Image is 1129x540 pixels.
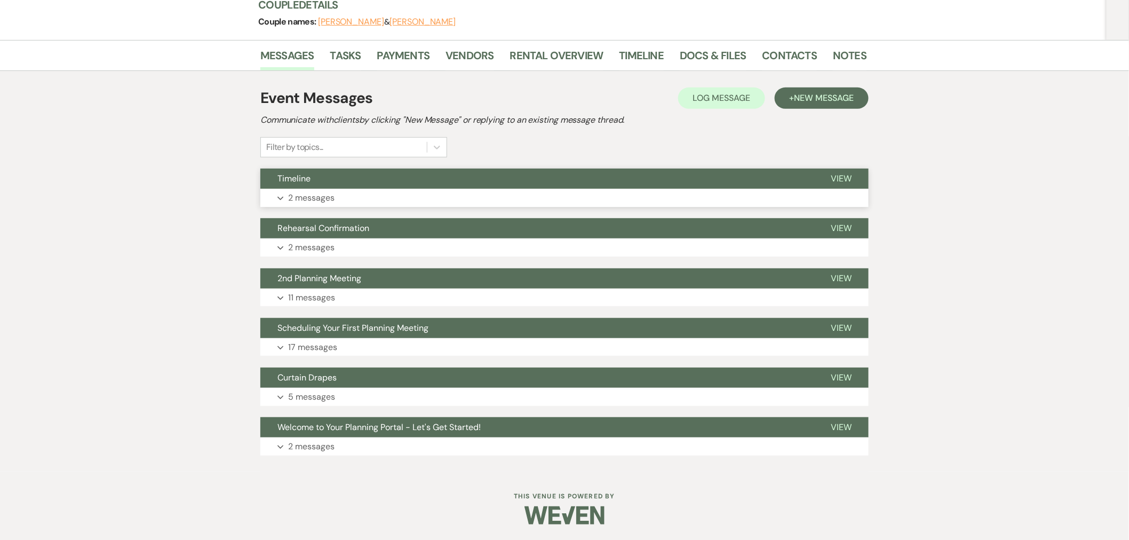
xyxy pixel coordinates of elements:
[260,47,314,70] a: Messages
[260,289,869,307] button: 11 messages
[277,173,311,184] span: Timeline
[277,422,481,433] span: Welcome to Your Planning Portal - Let's Get Started!
[260,268,814,289] button: 2nd Planning Meeting
[678,88,765,109] button: Log Message
[288,241,335,255] p: 2 messages
[330,47,361,70] a: Tasks
[288,291,335,305] p: 11 messages
[260,114,869,126] h2: Communicate with clients by clicking "New Message" or replying to an existing message thread.
[277,273,361,284] span: 2nd Planning Meeting
[814,218,869,239] button: View
[260,169,814,189] button: Timeline
[260,318,814,338] button: Scheduling Your First Planning Meeting
[277,223,369,234] span: Rehearsal Confirmation
[831,422,852,433] span: View
[831,322,852,333] span: View
[814,417,869,438] button: View
[318,17,456,27] span: &
[288,440,335,454] p: 2 messages
[833,47,866,70] a: Notes
[814,169,869,189] button: View
[277,372,337,383] span: Curtain Drapes
[814,318,869,338] button: View
[258,16,318,27] span: Couple names:
[524,497,605,534] img: Weven Logo
[814,268,869,289] button: View
[389,18,456,26] button: [PERSON_NAME]
[831,273,852,284] span: View
[260,388,869,406] button: 5 messages
[260,189,869,207] button: 2 messages
[266,141,323,154] div: Filter by topics...
[510,47,603,70] a: Rental Overview
[680,47,746,70] a: Docs & Files
[318,18,384,26] button: [PERSON_NAME]
[619,47,664,70] a: Timeline
[775,88,869,109] button: +New Message
[277,322,428,333] span: Scheduling Your First Planning Meeting
[260,368,814,388] button: Curtain Drapes
[260,338,869,356] button: 17 messages
[814,368,869,388] button: View
[762,47,817,70] a: Contacts
[831,372,852,383] span: View
[288,191,335,205] p: 2 messages
[260,218,814,239] button: Rehearsal Confirmation
[288,340,337,354] p: 17 messages
[831,223,852,234] span: View
[260,417,814,438] button: Welcome to Your Planning Portal - Let's Get Started!
[446,47,494,70] a: Vendors
[260,87,373,109] h1: Event Messages
[693,92,750,104] span: Log Message
[377,47,430,70] a: Payments
[260,438,869,456] button: 2 messages
[288,390,335,404] p: 5 messages
[831,173,852,184] span: View
[260,239,869,257] button: 2 messages
[794,92,854,104] span: New Message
